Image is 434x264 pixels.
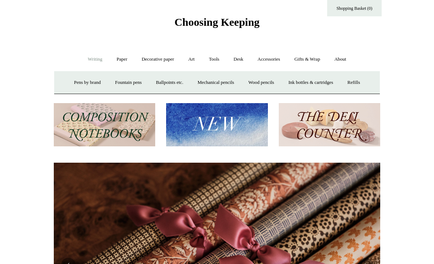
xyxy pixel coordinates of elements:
a: Mechanical pencils [191,73,241,92]
a: Decorative paper [135,50,181,69]
a: Refills [341,73,367,92]
a: Writing [81,50,109,69]
a: Tools [202,50,226,69]
a: Accessories [251,50,287,69]
img: The Deli Counter [279,103,380,146]
a: About [328,50,353,69]
a: Pens by brand [68,73,108,92]
a: Fountain pens [108,73,148,92]
a: Desk [227,50,250,69]
span: Choosing Keeping [174,16,260,28]
a: Ink bottles & cartridges [282,73,339,92]
a: Ballpoints etc. [149,73,190,92]
img: New.jpg__PID:f73bdf93-380a-4a35-bcfe-7823039498e1 [166,103,268,146]
a: Wood pencils [242,73,281,92]
a: Art [182,50,201,69]
a: Gifts & Wrap [288,50,327,69]
a: Choosing Keeping [174,22,260,27]
a: Paper [110,50,134,69]
img: 202302 Composition ledgers.jpg__PID:69722ee6-fa44-49dd-a067-31375e5d54ec [54,103,155,146]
